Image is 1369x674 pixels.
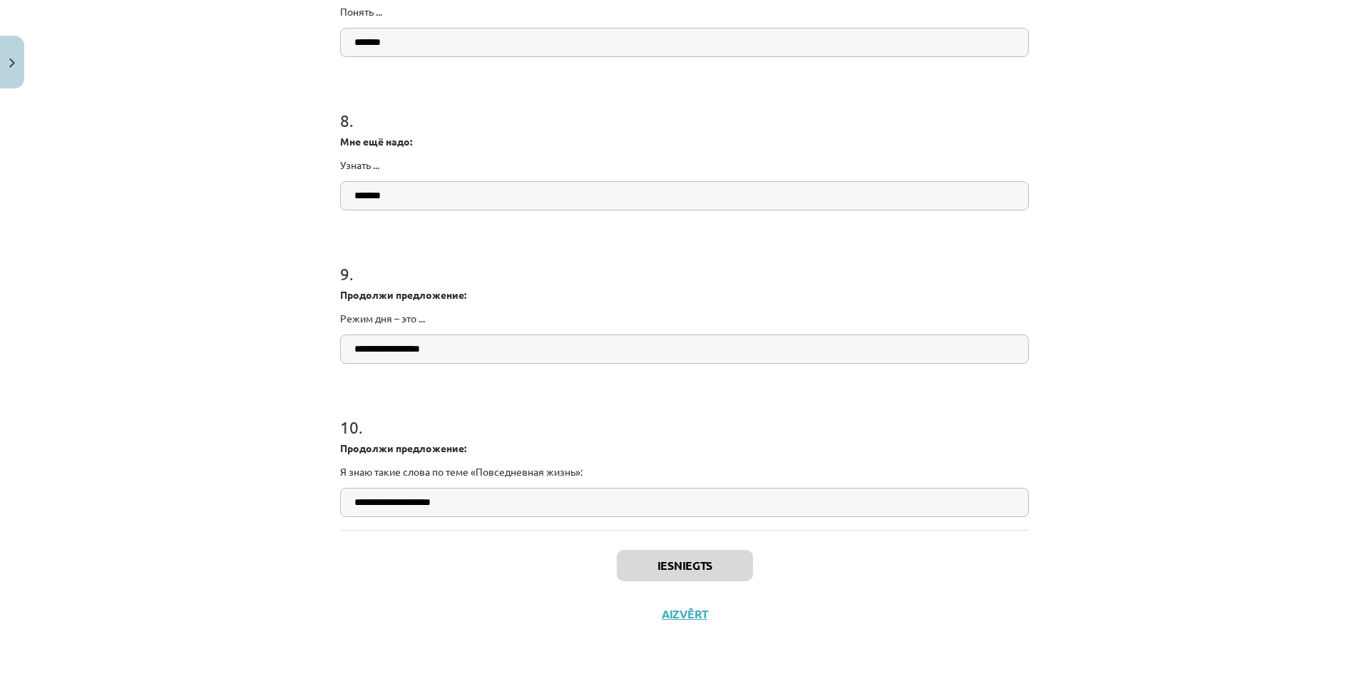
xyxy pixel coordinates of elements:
[340,288,466,301] strong: Продолжи предложение:
[657,607,712,621] button: Aizvērt
[340,441,466,454] strong: Продолжи предложение:
[340,311,1029,326] p: Режим дня – это ...
[340,239,1029,283] h1: 9 .
[617,550,753,581] button: Iesniegts
[340,464,1029,479] p: Я знаю такие слова по теме «Повседневная жизнь»:
[9,58,15,68] img: icon-close-lesson-0947bae3869378f0d4975bcd49f059093ad1ed9edebbc8119c70593378902aed.svg
[340,135,412,148] strong: Мне ещё надо:
[340,392,1029,436] h1: 10 .
[340,4,1029,19] p: Понять ...
[340,158,1029,173] p: Узнать ...
[340,86,1029,130] h1: 8 .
